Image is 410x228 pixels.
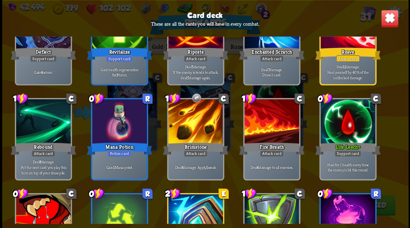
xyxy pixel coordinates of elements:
[239,141,304,156] div: Fire Breath
[218,188,229,199] div: E
[246,67,297,77] p: Deal damage. Draw 1 card.
[41,69,43,75] b: 4
[239,46,304,61] div: Enchanted Scratch
[89,93,104,104] div: 0
[191,64,193,69] b: 5
[30,55,56,62] div: Support card
[183,55,207,62] div: Attack card
[163,141,228,156] div: Brimstone
[343,64,346,69] b: 12
[165,93,180,104] div: 1
[170,164,221,170] p: Deal damage. Apply weak.
[87,141,152,156] div: Mana Potion
[13,188,28,199] div: 0
[93,164,145,170] p: Gain Mana point.
[31,150,55,157] div: Attack card
[108,150,131,157] div: Potion card
[181,164,183,170] b: 6
[170,64,221,80] p: Deal damage. If the enemy intends to attack, deal damage again.
[89,188,104,199] div: 0
[11,141,76,156] div: Rebound
[371,188,381,199] div: R
[322,162,374,172] p: Heal for 1 health every time the enemy is hit this round.
[93,67,145,77] p: Gain health regeneration for turns.
[260,150,284,157] div: Attack card
[218,94,229,104] div: C
[191,93,202,103] img: Metal rune - Reflect 5 damage back to the attacker this round.
[206,164,208,170] b: 1
[315,141,381,156] div: Life Leech+
[87,46,152,61] div: Revitalize
[317,93,332,104] div: 0
[187,75,189,80] b: 5
[106,55,132,62] div: Support card
[17,159,69,175] p: Deal damage. Put the next card you play this turn on top of your draw pile.
[66,94,76,104] div: C
[334,150,361,157] div: Support card
[260,55,284,62] div: Attack card
[381,10,398,27] img: Close_Button.png
[315,46,381,61] div: Reave
[322,64,374,80] p: Deal damage. Heal yourself by 40% of the unblocked damage.
[13,93,28,104] div: 1
[183,150,207,157] div: Attack card
[241,188,256,199] div: 1
[295,94,305,104] div: C
[142,188,153,199] div: R
[257,164,259,170] b: 6
[246,164,297,170] p: Deal damage to all enemies.
[317,188,332,199] div: 0
[241,93,256,104] div: 1
[39,159,41,164] b: 8
[268,67,270,72] b: 7
[11,46,76,61] div: Deflect
[163,46,228,61] div: Riposte
[336,55,360,62] div: Attack card
[17,69,69,75] p: Gain armor.
[66,188,76,199] div: C
[142,94,153,104] div: R
[187,11,222,19] h3: Card deck
[113,164,114,170] b: 1
[151,21,259,27] p: These are all the cards you will have in every combat.
[295,188,305,199] div: C
[165,188,180,199] div: 2
[116,72,118,77] b: 3
[371,94,381,104] div: C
